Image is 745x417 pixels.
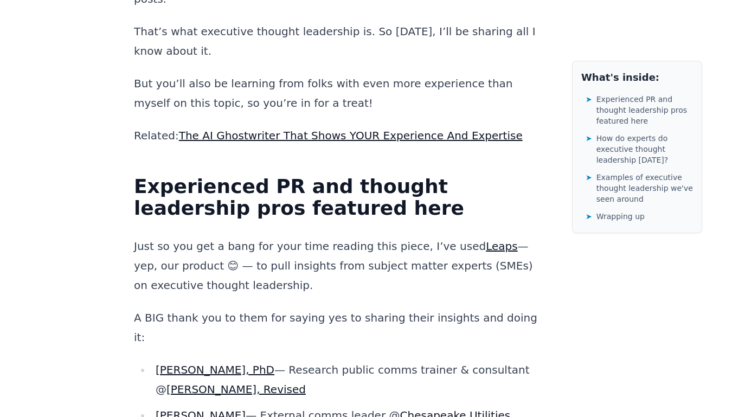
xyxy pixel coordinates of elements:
a: ➤Experienced PR and thought leadership pros featured here [586,92,693,129]
h2: Experienced PR and thought leadership pros featured here [134,176,546,219]
span: ➤ [586,133,592,144]
a: [PERSON_NAME], PhD [156,363,274,376]
p: But you’ll also be learning from folks with even more experience than myself on this topic, so yo... [134,74,546,113]
span: Wrapping up [596,211,645,222]
a: [PERSON_NAME], Revised [166,383,306,396]
p: Just so you get a bang for your time reading this piece, I’ve used — yep, our product 😊 — to pull... [134,236,546,295]
a: Leaps [486,240,517,253]
a: ➤Wrapping up [586,209,693,224]
p: That’s what executive thought leadership is. So [DATE], I’ll be sharing all I know about it. [134,22,546,61]
span: ➤ [586,94,592,105]
p: Related: [134,126,546,145]
a: ➤Examples of executive thought leadership we've seen around [586,170,693,207]
span: How do experts do executive thought leadership [DATE]? [596,133,693,165]
span: Experienced PR and thought leadership pros featured here [596,94,693,126]
a: The AI Ghostwriter That Shows YOUR Experience And Expertise [179,129,523,142]
h2: What's inside: [581,70,693,85]
p: A BIG thank you to them for saying yes to sharing their insights and doing it: [134,308,546,347]
span: ➤ [586,211,592,222]
li: — Research public comms trainer & consultant @ [151,360,546,399]
a: ➤How do experts do executive thought leadership [DATE]? [586,131,693,168]
span: Examples of executive thought leadership we've seen around [596,172,693,204]
span: ➤ [586,172,592,183]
